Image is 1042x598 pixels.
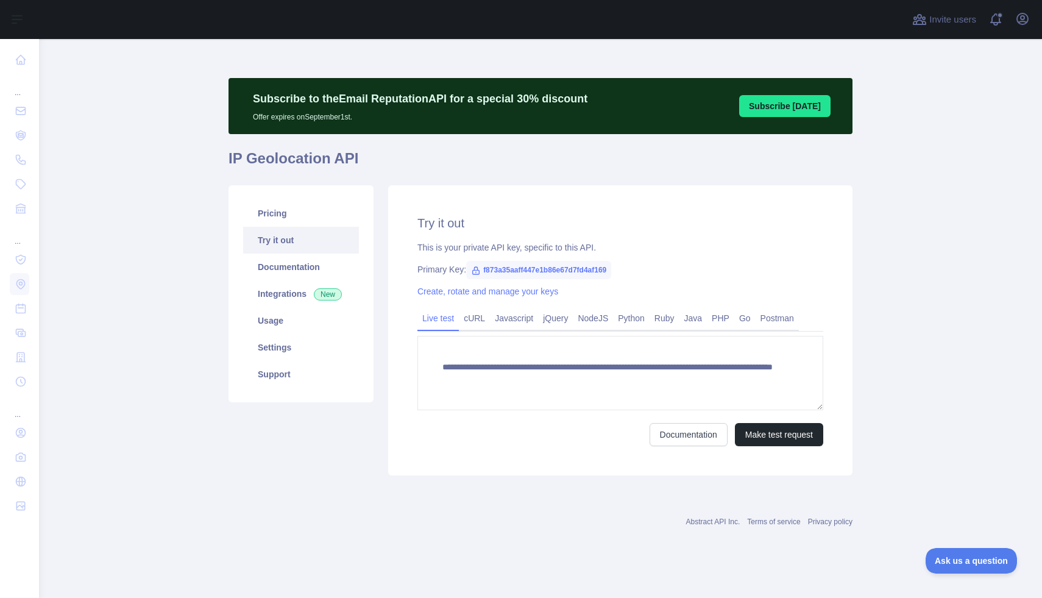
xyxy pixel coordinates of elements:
h2: Try it out [417,215,823,232]
h1: IP Geolocation API [229,149,852,178]
a: Ruby [650,308,679,328]
button: Subscribe [DATE] [739,95,831,117]
a: Pricing [243,200,359,227]
a: Java [679,308,707,328]
button: Make test request [735,423,823,446]
div: ... [10,395,29,419]
a: Privacy policy [808,518,852,526]
a: Abstract API Inc. [686,518,740,526]
span: New [314,288,342,301]
a: Integrations New [243,280,359,307]
a: Go [734,308,756,328]
a: Try it out [243,227,359,254]
div: ... [10,222,29,246]
a: NodeJS [573,308,613,328]
a: cURL [459,308,490,328]
div: This is your private API key, specific to this API. [417,241,823,254]
a: Settings [243,334,359,361]
a: Documentation [243,254,359,280]
a: PHP [707,308,734,328]
p: Subscribe to the Email Reputation API for a special 30 % discount [253,90,587,107]
a: Create, rotate and manage your keys [417,287,558,296]
div: ... [10,73,29,98]
div: Primary Key: [417,263,823,276]
a: Support [243,361,359,388]
button: Invite users [910,10,979,29]
a: jQuery [538,308,573,328]
iframe: Toggle Customer Support [926,548,1018,574]
a: Postman [756,308,799,328]
a: Live test [417,308,459,328]
a: Javascript [490,308,538,328]
span: f873a35aaff447e1b86e67d7fd4af169 [466,261,611,279]
p: Offer expires on September 1st. [253,107,587,122]
a: Python [613,308,650,328]
a: Documentation [650,423,728,446]
span: Invite users [929,13,976,27]
a: Usage [243,307,359,334]
a: Terms of service [747,518,800,526]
